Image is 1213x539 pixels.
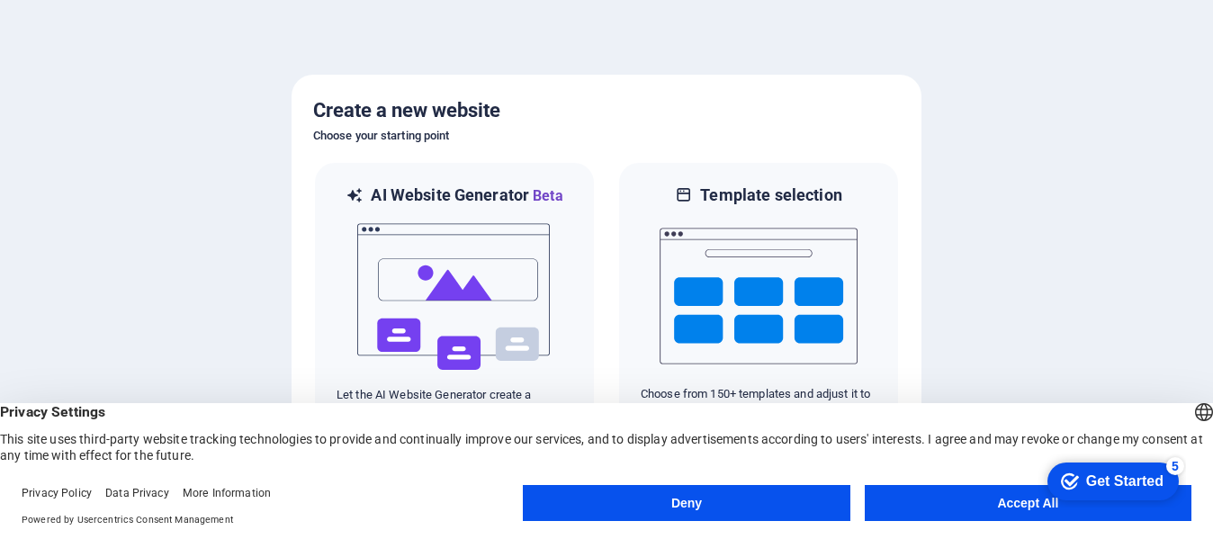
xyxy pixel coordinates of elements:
[617,161,900,443] div: Template selectionChoose from 150+ templates and adjust it to you needs.
[371,184,562,207] h6: AI Website Generator
[14,9,146,47] div: Get Started 5 items remaining, 0% complete
[700,184,841,206] h6: Template selection
[529,187,563,204] span: Beta
[313,96,900,125] h5: Create a new website
[313,125,900,147] h6: Choose your starting point
[133,4,151,22] div: 5
[641,386,876,418] p: Choose from 150+ templates and adjust it to you needs.
[53,20,130,36] div: Get Started
[313,161,596,443] div: AI Website GeneratorBetaaiLet the AI Website Generator create a website based on your input.
[337,387,572,419] p: Let the AI Website Generator create a website based on your input.
[355,207,553,387] img: ai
